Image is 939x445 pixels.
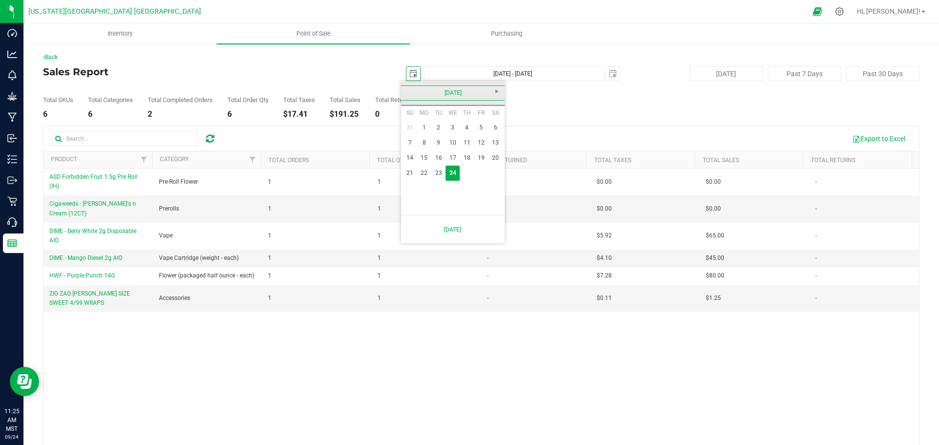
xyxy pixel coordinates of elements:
[43,66,335,77] h4: Sales Report
[474,135,488,150] a: 12
[88,110,133,118] div: 6
[377,157,407,164] a: Total Qty
[460,106,474,120] th: Thursday
[7,70,17,80] inline-svg: Monitoring
[227,97,268,103] div: Total Order Qty
[378,254,381,263] span: 1
[403,106,417,120] th: Sunday
[487,271,489,280] span: -
[403,120,417,135] a: 31
[431,106,446,120] th: Tuesday
[806,2,828,21] span: Open Ecommerce Menu
[7,91,17,101] inline-svg: Grow
[815,177,817,187] span: -
[88,97,133,103] div: Total Categories
[43,110,73,118] div: 6
[815,204,817,213] span: -
[857,7,920,15] span: Hi, [PERSON_NAME]!
[51,156,77,163] a: Product
[417,150,431,166] a: 15
[375,110,419,118] div: 0
[245,151,261,168] a: Filter
[597,204,612,213] span: $0.00
[460,120,474,135] a: 4
[417,166,431,181] a: 22
[417,106,431,120] th: Monday
[690,66,763,81] button: [DATE]
[410,23,603,44] a: Purchasing
[148,110,213,118] div: 2
[706,177,721,187] span: $0.00
[378,177,381,187] span: 1
[94,29,146,38] span: Inventory
[597,231,612,240] span: $5.92
[446,106,460,120] th: Wednesday
[446,150,460,166] a: 17
[7,154,17,164] inline-svg: Inventory
[227,110,268,118] div: 6
[403,166,417,181] a: 21
[159,294,190,303] span: Accessories
[7,49,17,59] inline-svg: Analytics
[489,106,503,120] th: Saturday
[833,7,846,16] div: Manage settings
[597,177,612,187] span: $0.00
[43,97,73,103] div: Total SKUs
[597,271,612,280] span: $7.28
[597,294,612,303] span: $0.11
[49,173,137,190] span: ASD Forbidden Fruit 1.5g Pre Roll (IH)
[375,97,419,103] div: Total Return Qty
[7,28,17,38] inline-svg: Dashboard
[49,228,136,244] span: DIME - Berry White 2g Disposable AIO
[330,97,360,103] div: Total Sales
[431,135,446,150] a: 9
[159,231,173,240] span: Vape
[431,120,446,135] a: 2
[283,29,344,38] span: Point of Sale
[703,157,739,164] a: Total Sales
[43,54,58,61] a: Back
[159,204,179,213] span: Prerolls
[594,157,631,164] a: Total Taxes
[4,433,19,441] p: 09/24
[406,67,420,81] span: select
[7,133,17,143] inline-svg: Inbound
[283,97,315,103] div: Total Taxes
[487,294,489,303] span: -
[378,294,381,303] span: 1
[49,290,130,306] span: ZIG ZAG [PERSON_NAME] SIZE SWEET 4/99 WRAPS
[51,131,198,146] input: Search...
[268,204,271,213] span: 1
[446,135,460,150] a: 10
[159,177,198,187] span: Pre-Roll Flower
[478,29,536,38] span: Purchasing
[49,254,122,261] span: DIME - Mango Diesel 2g AIO
[7,175,17,185] inline-svg: Outbound
[49,272,115,279] span: HWF - Purple Punch 14G
[7,217,17,227] inline-svg: Call Center
[268,157,309,164] a: Total Orders
[28,7,201,16] span: [US_STATE][GEOGRAPHIC_DATA] [GEOGRAPHIC_DATA]
[846,130,912,147] button: Export to Excel
[7,238,17,248] inline-svg: Reports
[23,23,217,44] a: Inventory
[268,231,271,240] span: 1
[706,271,724,280] span: $80.00
[706,254,724,263] span: $45.00
[489,120,503,135] a: 6
[446,166,460,181] td: Current focused date is Wednesday, September 24, 2025
[268,294,271,303] span: 1
[406,219,499,239] a: [DATE]
[401,84,416,99] a: Previous
[706,294,721,303] span: $1.25
[815,231,817,240] span: -
[283,110,315,118] div: $17.41
[4,407,19,433] p: 11:25 AM MST
[846,66,919,81] button: Past 30 Days
[417,120,431,135] a: 1
[378,204,381,213] span: 1
[49,200,136,216] span: Cigaweeds - [PERSON_NAME]'s n Cream (12CT)
[597,254,612,263] span: $4.10
[217,23,410,44] a: Point of Sale
[706,204,721,213] span: $0.00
